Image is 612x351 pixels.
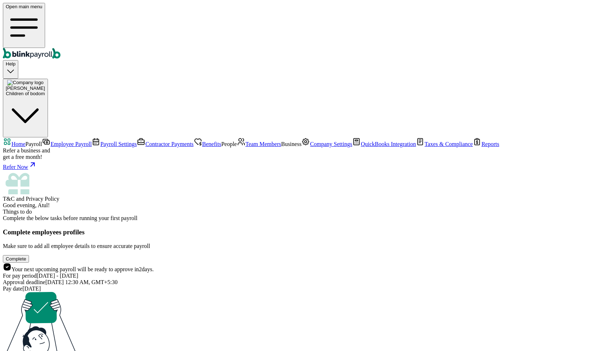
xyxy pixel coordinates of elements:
[361,141,416,147] span: QuickBooks Integration
[481,141,499,147] span: Reports
[202,141,221,147] span: Benefits
[26,196,59,202] span: Privacy Policy
[145,141,194,147] span: Contractor Payments
[3,255,29,263] button: Complete
[3,160,609,170] a: Refer Now
[3,209,609,215] div: Things to do
[301,141,352,147] a: Company Settings
[3,141,25,147] a: Home
[25,141,42,147] span: Payroll
[6,61,15,67] span: Help
[50,141,92,147] span: Employee Payroll
[221,141,237,147] span: People
[310,141,352,147] span: Company Settings
[3,273,37,279] span: For pay period
[473,141,499,147] a: Reports
[3,79,48,138] button: Company logo[PERSON_NAME]Children of bodom
[23,286,41,292] span: [DATE]
[6,256,26,262] div: Complete
[424,141,473,147] span: Taxes & Compliance
[3,286,23,292] span: Pay date
[237,141,281,147] a: Team Members
[42,141,92,147] a: Employee Payroll
[416,141,473,147] a: Taxes & Compliance
[281,141,301,147] span: Business
[11,266,154,272] span: Your next upcoming payroll will be ready to approve in 2 days.
[352,141,416,147] a: QuickBooks Integration
[576,317,612,351] iframe: Chat Widget
[3,215,137,221] span: Complete the below tasks before running your first payroll
[6,91,45,96] div: Children of bodom
[137,141,194,147] a: Contractor Payments
[7,80,44,86] img: Company logo
[3,196,59,202] span: and
[3,3,609,60] nav: Global
[3,202,50,208] span: Good evening, Atul!
[3,243,609,249] p: Make sure to add all employee details to ensure accurate payroll
[6,86,45,91] span: [PERSON_NAME]
[3,279,45,285] span: Approval deadline
[37,273,78,279] span: [DATE] - [DATE]
[3,147,609,160] div: Refer a business and get a free month!
[92,141,137,147] a: Payroll Settings
[246,141,281,147] span: Team Members
[3,196,15,202] span: T&C
[3,60,18,78] button: Help
[100,141,137,147] span: Payroll Settings
[3,137,609,202] nav: Sidebar
[6,4,42,9] span: Open main menu
[45,279,118,285] span: [DATE] 12:30 AM, GMT+5:30
[3,3,45,48] button: Open main menu
[3,228,609,236] h3: Complete employees profiles
[11,141,25,147] span: Home
[194,141,221,147] a: Benefits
